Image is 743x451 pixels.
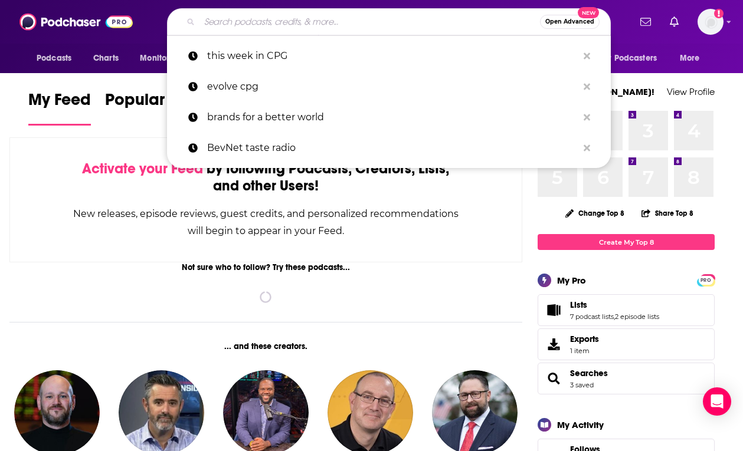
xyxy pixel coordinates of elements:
[578,7,599,18] span: New
[207,133,578,163] p: BevNet taste radio
[93,50,119,67] span: Charts
[672,47,715,70] button: open menu
[614,312,615,321] span: ,
[540,15,600,29] button: Open AdvancedNew
[28,90,91,117] span: My Feed
[570,368,608,378] a: Searches
[538,234,715,250] a: Create My Top 8
[557,419,604,430] div: My Activity
[703,387,731,416] div: Open Intercom Messenger
[542,370,565,387] a: Searches
[600,50,657,67] span: For Podcasters
[105,90,205,126] a: Popular Feed
[665,12,683,32] a: Show notifications dropdown
[105,90,205,117] span: Popular Feed
[69,205,463,239] div: New releases, episode reviews, guest credits, and personalized recommendations will begin to appe...
[538,294,715,326] span: Lists
[207,102,578,133] p: brands for a better world
[167,102,611,133] a: brands for a better world
[698,9,724,35] button: Show profile menu
[132,47,197,70] button: open menu
[207,71,578,102] p: evolve cpg
[615,312,659,321] a: 2 episode lists
[667,86,715,97] a: View Profile
[699,276,713,285] span: PRO
[538,328,715,360] a: Exports
[542,302,565,318] a: Lists
[558,206,631,220] button: Change Top 8
[37,50,71,67] span: Podcasts
[545,19,594,25] span: Open Advanced
[28,90,91,126] a: My Feed
[680,50,700,67] span: More
[167,133,611,163] a: BevNet taste radio
[82,160,203,177] span: Activate your Feed
[570,312,614,321] a: 7 podcast lists
[207,41,578,71] p: this week in CPG
[69,160,463,195] div: by following Podcasts, Creators, Lists, and other Users!
[140,50,182,67] span: Monitoring
[570,299,659,310] a: Lists
[557,275,586,286] div: My Pro
[167,8,611,35] div: Search podcasts, credits, & more...
[199,12,540,31] input: Search podcasts, credits, & more...
[86,47,126,70] a: Charts
[570,334,599,344] span: Exports
[641,202,694,225] button: Share Top 8
[28,47,87,70] button: open menu
[538,363,715,394] span: Searches
[636,12,656,32] a: Show notifications dropdown
[570,347,599,355] span: 1 item
[570,299,587,310] span: Lists
[698,9,724,35] span: Logged in as jwong
[9,341,522,351] div: ... and these creators.
[698,9,724,35] img: User Profile
[19,11,133,33] img: Podchaser - Follow, Share and Rate Podcasts
[593,47,674,70] button: open menu
[9,262,522,272] div: Not sure who to follow? Try these podcasts...
[167,71,611,102] a: evolve cpg
[699,275,713,284] a: PRO
[542,336,565,353] span: Exports
[167,41,611,71] a: this week in CPG
[570,381,594,389] a: 3 saved
[714,9,724,18] svg: Add a profile image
